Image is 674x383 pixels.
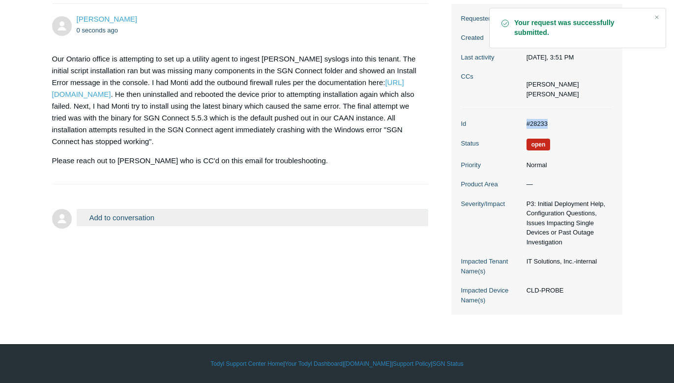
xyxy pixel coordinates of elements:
div: Close [650,10,664,24]
span: Joey Waligorski [77,15,137,23]
dt: Requester [461,14,522,24]
time: 09/18/2025, 15:51 [77,27,118,34]
li: Prabhat Tanwar [527,89,579,99]
p: Please reach out to [PERSON_NAME] who is CC'd on this email for troubleshooting. [52,155,419,167]
a: Todyl Support Center Home [210,359,283,368]
dd: CLD-PROBE [522,286,613,295]
a: SGN Status [433,359,464,368]
dt: Product Area [461,179,522,189]
strong: Your request was successfully submitted. [514,18,646,38]
li: Monti Elsayed [527,80,579,89]
dt: Id [461,119,522,129]
button: Add to conversation [77,209,429,226]
a: [PERSON_NAME] [77,15,137,23]
dt: Last activity [461,53,522,62]
time: 09/18/2025, 15:51 [527,54,574,61]
span: We are working on a response for you [527,139,551,150]
dt: Created [461,33,522,43]
dt: Priority [461,160,522,170]
dt: CCs [461,72,522,82]
p: Our Ontario office is attempting to set up a utility agent to ingest [PERSON_NAME] syslogs into t... [52,53,419,147]
dt: Status [461,139,522,148]
div: | | | | [52,359,622,368]
a: [URL][DOMAIN_NAME] [52,78,404,98]
dt: Severity/Impact [461,199,522,209]
dd: IT Solutions, Inc.-internal [522,257,613,266]
a: [DOMAIN_NAME] [344,359,391,368]
a: Your Todyl Dashboard [285,359,342,368]
a: Support Policy [393,359,431,368]
dd: Normal [522,160,613,170]
dd: — [522,179,613,189]
dt: Impacted Tenant Name(s) [461,257,522,276]
dd: P3: Initial Deployment Help, Configuration Questions, Issues Impacting Single Devices or Past Out... [522,199,613,247]
dd: #28233 [522,119,613,129]
dt: Impacted Device Name(s) [461,286,522,305]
